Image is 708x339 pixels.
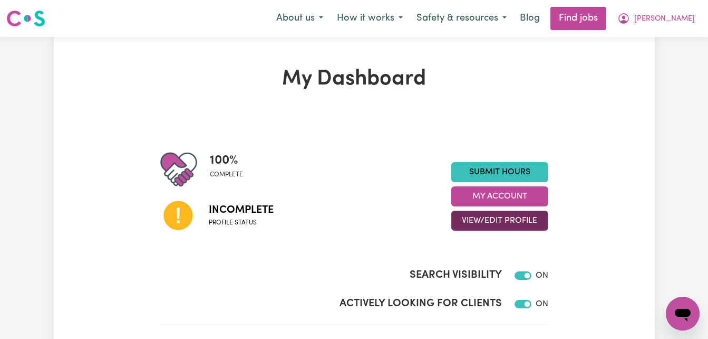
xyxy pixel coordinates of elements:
[160,67,548,92] h1: My Dashboard
[410,267,502,283] label: Search Visibility
[451,186,548,206] button: My Account
[6,9,45,28] img: Careseekers logo
[666,297,700,331] iframe: Button to launch messaging window
[634,13,695,25] span: [PERSON_NAME]
[209,202,274,218] span: Incomplete
[6,6,45,31] a: Careseekers logo
[550,7,606,30] a: Find jobs
[209,218,274,228] span: Profile status
[269,7,330,30] button: About us
[330,7,410,30] button: How it works
[340,296,502,312] label: Actively Looking for Clients
[210,151,243,170] span: 100 %
[610,7,702,30] button: My Account
[536,271,548,280] span: ON
[513,7,546,30] a: Blog
[536,300,548,308] span: ON
[451,162,548,182] a: Submit Hours
[410,7,513,30] button: Safety & resources
[210,151,251,188] div: Profile completeness: 100%
[451,211,548,231] button: View/Edit Profile
[210,170,243,180] span: complete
